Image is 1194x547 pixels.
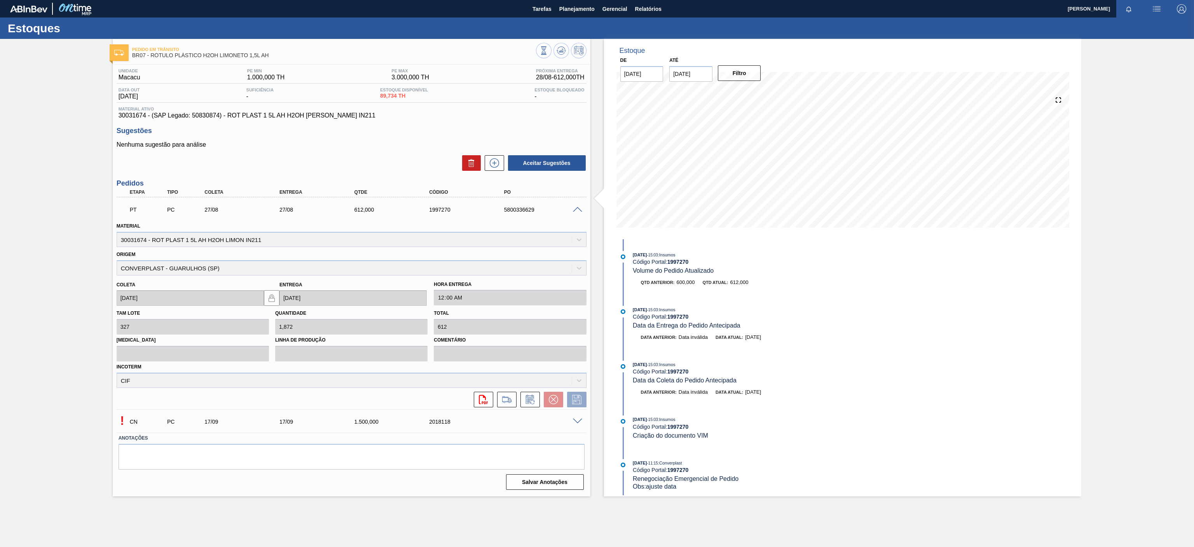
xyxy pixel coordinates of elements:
[621,309,625,314] img: atual
[633,475,738,482] span: Renegociação Emergencial de Pedido
[620,58,627,63] label: De
[119,88,140,92] span: Data out
[633,314,817,320] div: Código Portal:
[481,155,504,171] div: Nova sugestão
[10,5,47,12] img: TNhmsLtSVTkK8tSr43FrP2fwEKptu5GPRR3wAAAABJRU5ErkJggg==
[427,189,513,195] div: Código
[353,189,439,195] div: Qtde
[119,433,585,444] label: Anotações
[745,389,761,395] span: [DATE]
[667,259,689,265] strong: 1997270
[540,392,563,407] div: Cancelar pedido
[130,419,167,425] p: CN
[470,392,493,407] div: Abrir arquivo PDF
[128,201,169,218] div: Pedido em Trânsito
[536,43,552,58] button: Visão Geral dos Estoques
[647,308,658,312] span: - 15:03
[117,127,587,135] h3: Sugestões
[553,43,569,58] button: Atualizar Gráfico
[117,141,587,148] p: Nenhuma sugestão para análise
[202,189,289,195] div: Coleta
[1116,4,1141,14] button: Notificações
[635,4,662,14] span: Relatórios
[117,310,140,316] label: Tam lote
[633,307,647,312] span: [DATE]
[667,314,689,320] strong: 1997270
[633,362,647,367] span: [DATE]
[132,53,536,58] span: BR07 - RÓTULO PLÁSTICO H2OH LIMONETO 1,5L AH
[117,252,136,257] label: Origem
[633,424,817,430] div: Código Portal:
[504,154,587,172] div: Aceitar Sugestões
[128,189,169,195] div: Etapa
[246,88,274,92] span: Suficiência
[536,74,585,81] span: 28/08 - 612,000 TH
[278,207,364,213] div: 27/08/2025
[679,389,708,395] span: Data inválida
[130,207,167,213] p: PT
[279,290,427,306] input: dd/mm/yyyy
[633,377,737,384] span: Data da Coleta do Pedido Antecipada
[621,364,625,369] img: atual
[620,47,645,55] div: Estoque
[633,368,817,375] div: Código Portal:
[391,74,429,81] span: 3.000,000 TH
[658,252,676,257] span: : Insumos
[119,68,140,73] span: Unidade
[718,65,761,81] button: Filtro
[670,495,686,501] span: [DATE]
[391,68,429,73] span: PE MAX
[117,223,140,229] label: Material
[633,322,740,329] span: Data da Entrega do Pedido Antecipada
[730,279,748,285] span: 612,000
[679,334,708,340] span: Data inválida
[278,189,364,195] div: Entrega
[380,93,428,99] span: 89,734 TH
[502,207,588,213] div: 5800336629
[702,280,728,285] span: Qtd atual:
[117,282,135,288] label: Coleta
[202,419,289,425] div: 17/09/2025
[633,252,647,257] span: [DATE]
[434,335,586,346] label: Comentário
[621,419,625,424] img: atual
[117,414,128,428] p: Pendente de aceite
[633,417,647,422] span: [DATE]
[532,4,552,14] span: Tarefas
[658,362,676,367] span: : Insumos
[434,279,586,290] label: Hora Entrega
[730,495,746,501] span: [DATE]
[165,189,206,195] div: Tipo
[458,155,481,171] div: Excluir Sugestões
[119,74,140,81] span: Macacu
[165,207,206,213] div: Pedido de Compra
[493,392,517,407] div: Ir para Composição de Carga
[117,364,141,370] label: Incoterm
[117,335,269,346] label: [MEDICAL_DATA]
[353,419,439,425] div: 1.500,000
[633,432,708,439] span: Criação do documento VIM
[119,93,140,100] span: [DATE]
[620,66,663,82] input: dd/mm/yyyy
[621,463,625,467] img: atual
[264,290,279,306] button: locked
[267,293,276,303] img: locked
[647,417,658,422] span: - 15:03
[633,259,817,265] div: Código Portal:
[117,290,264,306] input: dd/mm/yyyy
[667,368,689,375] strong: 1997270
[633,267,714,274] span: Volume do Pedido Atualizado
[114,50,124,56] img: Ícone
[633,483,676,490] span: Obs: ajuste data
[534,88,584,92] span: Estoque Bloqueado
[427,419,513,425] div: 2018118
[647,253,658,257] span: - 15:03
[745,334,761,340] span: [DATE]
[1152,4,1161,14] img: userActions
[434,310,449,316] label: Total
[571,43,587,58] button: Programar Estoque
[658,417,676,422] span: : Insumos
[658,307,676,312] span: : Insumos
[8,24,146,33] h1: Estoques
[275,335,428,346] label: Linha de Produção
